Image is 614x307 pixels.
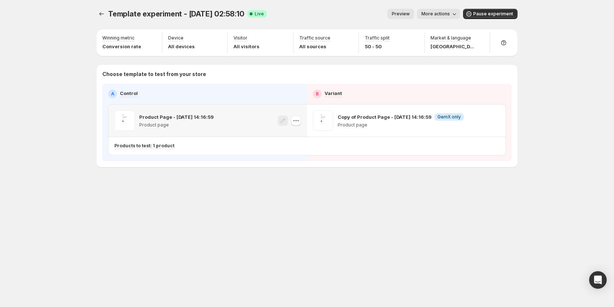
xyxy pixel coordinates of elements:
[325,90,342,97] p: Variant
[387,9,414,19] button: Preview
[102,43,141,50] p: Conversion rate
[417,9,460,19] button: More actions
[168,35,183,41] p: Device
[313,110,333,131] img: Copy of Product Page - Aug 13, 14:16:59
[111,91,114,97] h2: A
[316,91,319,97] h2: B
[255,11,264,17] span: Live
[168,43,195,50] p: All devices
[102,35,134,41] p: Winning metric
[108,10,245,18] span: Template experiment - [DATE] 02:58:10
[365,35,390,41] p: Traffic split
[102,71,512,78] p: Choose template to test from your store
[114,143,174,149] p: Products to test: 1 product
[463,9,518,19] button: Pause experiment
[392,11,410,17] span: Preview
[299,43,330,50] p: All sources
[365,43,390,50] p: 50 - 50
[338,113,432,121] p: Copy of Product Page - [DATE] 14:16:59
[437,114,461,120] span: GemX only
[589,271,607,289] div: Open Intercom Messenger
[234,35,247,41] p: Visitor
[114,110,135,131] img: Product Page - Aug 13, 14:16:59
[431,35,471,41] p: Market & language
[338,122,464,128] p: Product page
[234,43,259,50] p: All visitors
[96,9,107,19] button: Experiments
[139,113,214,121] p: Product Page - [DATE] 14:16:59
[120,90,138,97] p: Control
[473,11,513,17] span: Pause experiment
[431,43,474,50] p: [GEOGRAPHIC_DATA]
[139,122,214,128] p: Product page
[421,11,450,17] span: More actions
[299,35,330,41] p: Traffic source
